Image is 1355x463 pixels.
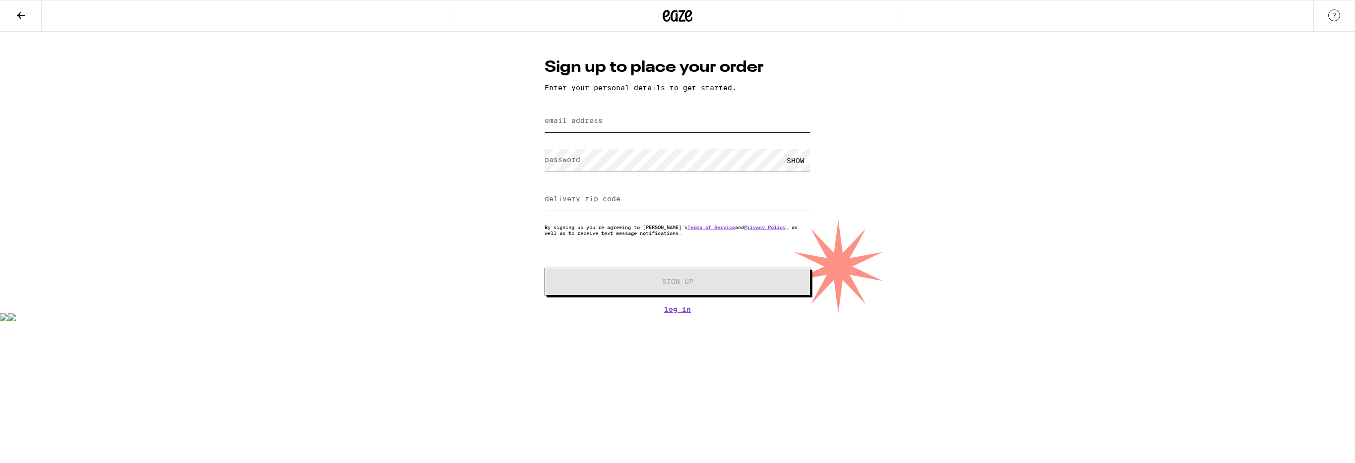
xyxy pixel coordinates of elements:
a: Privacy Policy [744,224,786,230]
button: Sign Up [545,268,810,295]
p: By signing up you're agreeing to [PERSON_NAME]'s and , as well as to receive text message notific... [545,224,810,236]
span: Sign Up [662,278,693,285]
label: password [545,156,580,164]
span: Hi. Need any help? [6,7,71,15]
label: email address [545,116,603,124]
p: Enter your personal details to get started. [545,84,810,92]
label: delivery zip code [545,195,620,203]
a: Terms of Service [687,224,735,230]
div: SHOW [781,149,810,172]
input: email address [545,110,810,132]
a: Log In [545,305,810,313]
input: delivery zip code [545,188,810,211]
h1: Sign up to place your order [545,57,810,79]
